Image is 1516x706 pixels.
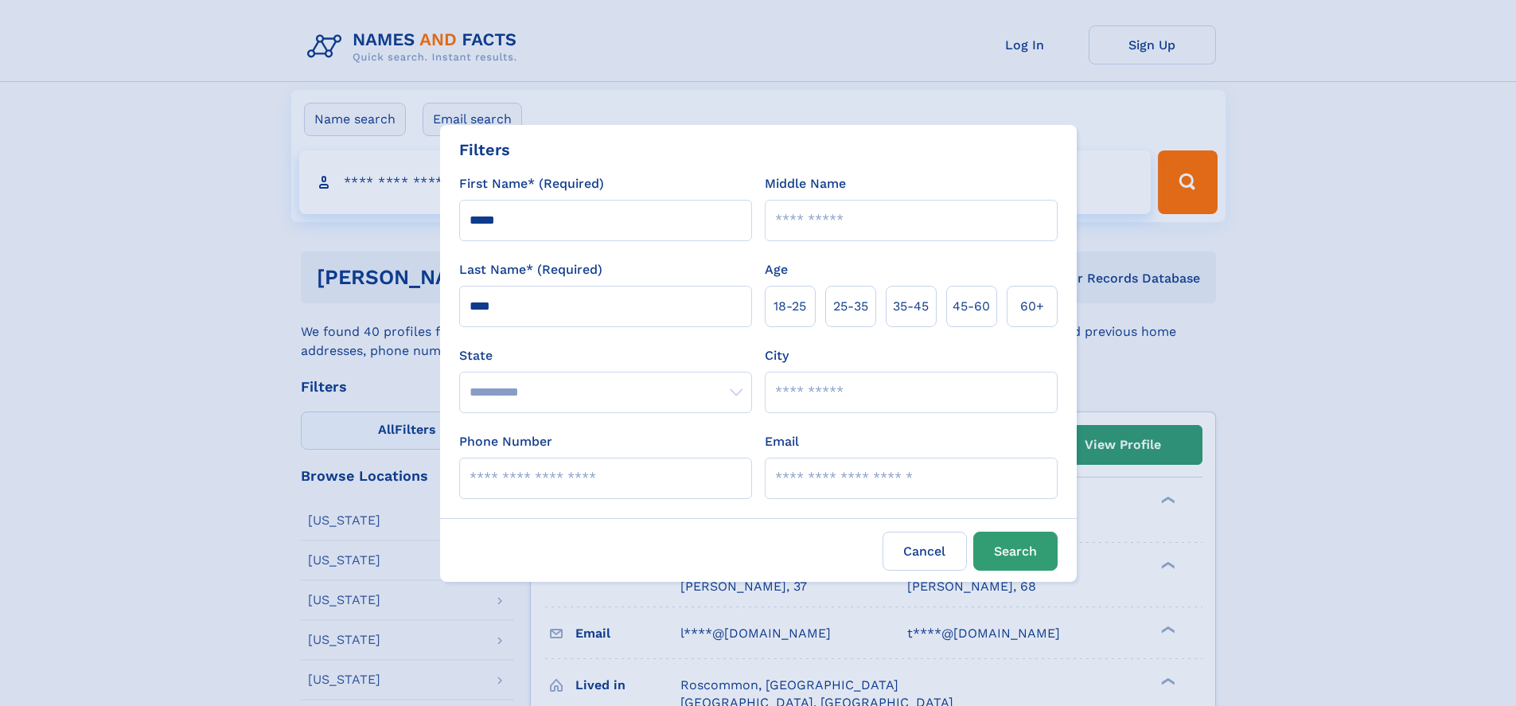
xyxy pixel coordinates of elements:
[765,432,799,451] label: Email
[765,346,789,365] label: City
[459,174,604,193] label: First Name* (Required)
[459,432,552,451] label: Phone Number
[883,532,967,571] label: Cancel
[1020,297,1044,316] span: 60+
[459,138,510,162] div: Filters
[765,174,846,193] label: Middle Name
[953,297,990,316] span: 45‑60
[893,297,929,316] span: 35‑45
[459,346,752,365] label: State
[765,260,788,279] label: Age
[774,297,806,316] span: 18‑25
[973,532,1058,571] button: Search
[833,297,868,316] span: 25‑35
[459,260,602,279] label: Last Name* (Required)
